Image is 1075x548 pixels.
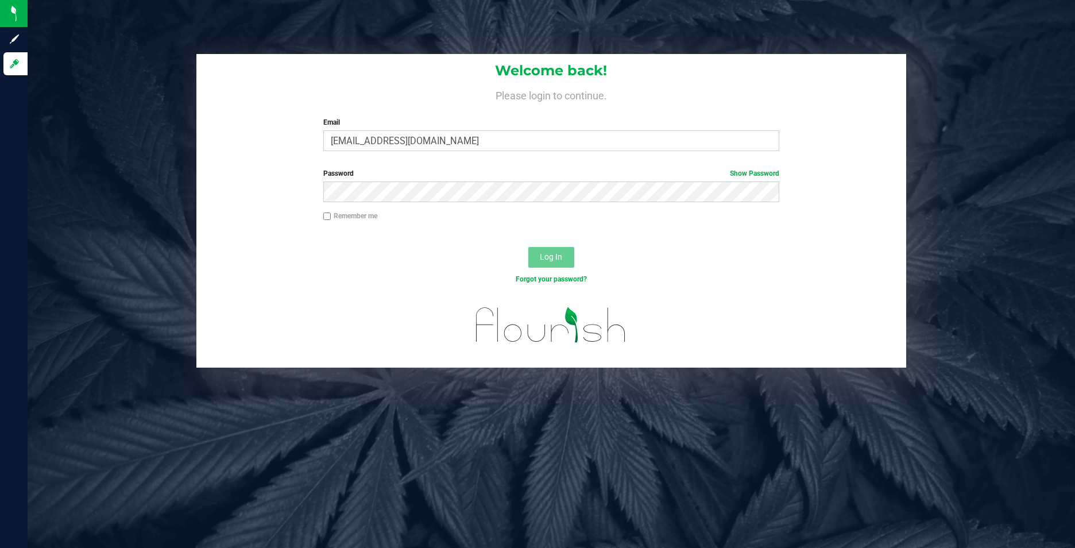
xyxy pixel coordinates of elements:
[9,33,20,45] inline-svg: Sign up
[528,247,574,268] button: Log In
[323,211,377,221] label: Remember me
[9,58,20,70] inline-svg: Log in
[196,63,906,78] h1: Welcome back!
[196,87,906,101] h4: Please login to continue.
[516,275,587,283] a: Forgot your password?
[730,169,779,177] a: Show Password
[462,296,640,353] img: flourish_logo.svg
[323,117,779,128] label: Email
[540,252,562,261] span: Log In
[323,169,354,177] span: Password
[323,213,331,221] input: Remember me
